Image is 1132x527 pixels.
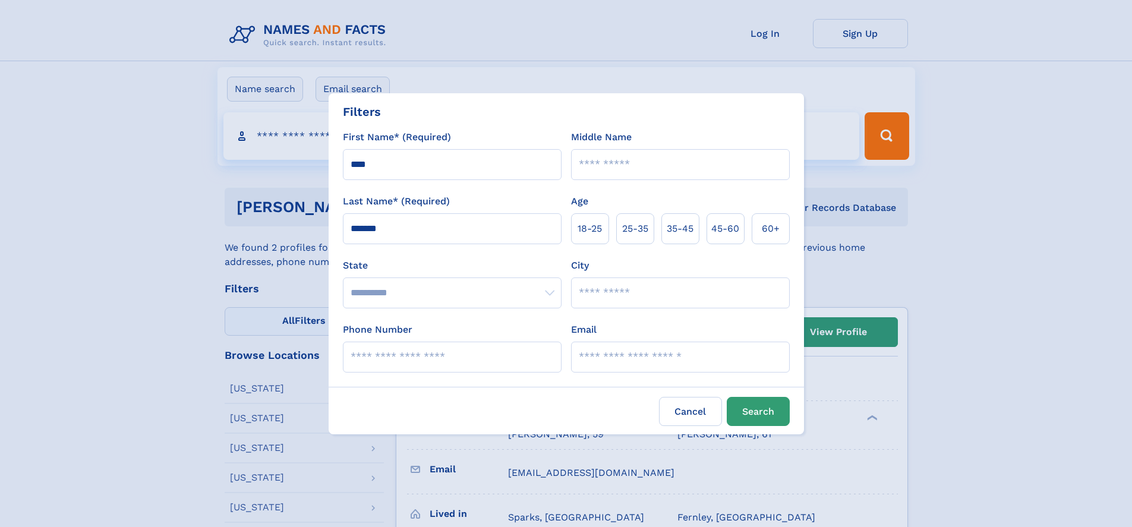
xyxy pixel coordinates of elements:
[622,222,648,236] span: 25‑35
[343,130,451,144] label: First Name* (Required)
[762,222,780,236] span: 60+
[343,103,381,121] div: Filters
[571,194,588,209] label: Age
[659,397,722,426] label: Cancel
[711,222,739,236] span: 45‑60
[571,323,597,337] label: Email
[343,258,562,273] label: State
[571,258,589,273] label: City
[571,130,632,144] label: Middle Name
[667,222,693,236] span: 35‑45
[343,323,412,337] label: Phone Number
[727,397,790,426] button: Search
[578,222,602,236] span: 18‑25
[343,194,450,209] label: Last Name* (Required)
